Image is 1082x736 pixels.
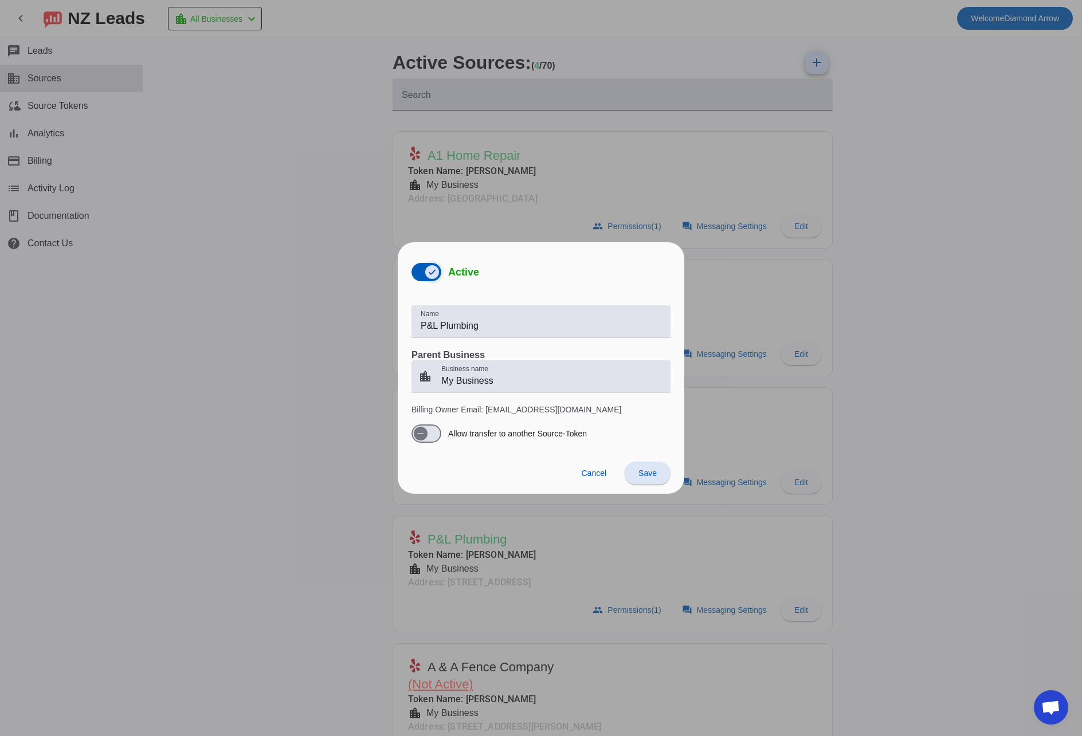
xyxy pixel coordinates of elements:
p: Billing Owner Email: [EMAIL_ADDRESS][DOMAIN_NAME] [411,404,671,415]
div: Open chat [1034,690,1068,725]
span: Cancel [581,469,606,478]
span: Save [638,469,657,478]
label: Allow transfer to another Source-Token [446,428,587,439]
mat-icon: location_city [411,369,439,383]
mat-label: Name [421,310,439,318]
button: Save [625,462,671,485]
mat-label: Business name [441,365,488,373]
span: Active [448,266,479,278]
h3: Parent Business [411,349,671,360]
button: Cancel [572,462,616,485]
